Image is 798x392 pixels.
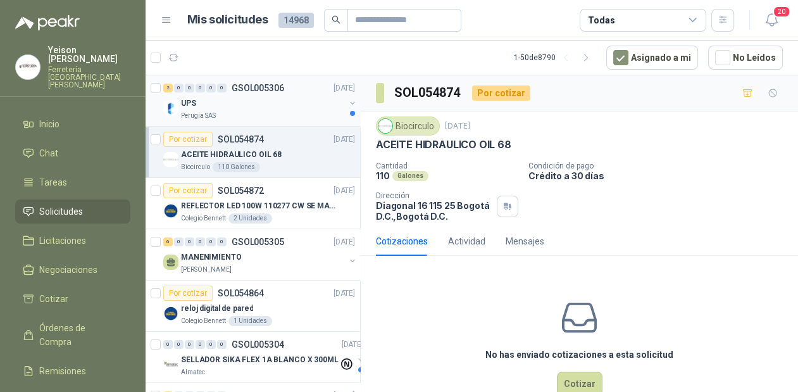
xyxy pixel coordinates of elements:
[334,236,355,248] p: [DATE]
[394,83,462,103] h3: SOL054874
[16,55,40,79] img: Company Logo
[218,289,264,298] p: SOL054864
[185,237,194,246] div: 0
[334,185,355,197] p: [DATE]
[376,200,492,222] p: Diagonal 16 115 25 Bogotá D.C. , Bogotá D.C.
[15,258,130,282] a: Negociaciones
[232,84,284,92] p: GSOL005306
[163,306,178,321] img: Company Logo
[485,348,673,362] h3: No has enviado cotizaciones a esta solicitud
[514,47,596,68] div: 1 - 50 de 8790
[448,234,485,248] div: Actividad
[163,84,173,92] div: 2
[378,119,392,133] img: Company Logo
[181,149,282,161] p: ACEITE HIDRAULICO OIL 68
[181,98,196,110] p: UPS
[181,303,253,315] p: reloj digital de pared
[181,265,232,275] p: [PERSON_NAME]
[146,178,360,229] a: Por cotizarSOL054872[DATE] Company LogoREFLECTOR LED 100W 110277 CW SE MARCA: PILA BY PHILIPSCole...
[39,234,86,248] span: Licitaciones
[708,46,783,70] button: No Leídos
[196,237,205,246] div: 0
[181,111,216,121] p: Perugia SAS
[187,11,268,29] h1: Mis solicitudes
[392,171,428,181] div: Galones
[181,162,210,172] p: Biocirculo
[376,234,428,248] div: Cotizaciones
[760,9,783,32] button: 20
[39,364,86,378] span: Remisiones
[206,84,216,92] div: 0
[376,191,492,200] p: Dirección
[181,367,205,377] p: Almatec
[146,281,360,332] a: Por cotizarSOL054864[DATE] Company Logoreloj digital de paredColegio Bennett1 Unidades
[163,337,366,377] a: 0 0 0 0 0 0 GSOL005304[DATE] Company LogoSELLADOR SIKA FLEX 1A BLANCO X 300MLAlmatec
[472,85,530,101] div: Por cotizar
[206,237,216,246] div: 0
[39,205,83,218] span: Solicitudes
[185,84,194,92] div: 0
[217,84,227,92] div: 0
[15,287,130,311] a: Cotizar
[39,292,68,306] span: Cotizar
[163,80,358,121] a: 2 0 0 0 0 0 GSOL005306[DATE] Company LogoUPSPerugia SAS
[334,134,355,146] p: [DATE]
[528,161,793,170] p: Condición de pago
[181,316,226,326] p: Colegio Bennett
[163,203,178,218] img: Company Logo
[181,354,339,366] p: SELLADOR SIKA FLEX 1A BLANCO X 300ML
[39,263,97,277] span: Negociaciones
[163,340,173,349] div: 0
[217,237,227,246] div: 0
[376,117,440,136] div: Biocirculo
[163,152,178,167] img: Company Logo
[15,141,130,165] a: Chat
[606,46,698,70] button: Asignado a mi
[232,340,284,349] p: GSOL005304
[15,112,130,136] a: Inicio
[196,340,205,349] div: 0
[15,359,130,383] a: Remisiones
[342,339,363,351] p: [DATE]
[15,170,130,194] a: Tareas
[48,46,130,63] p: Yeison [PERSON_NAME]
[181,213,226,224] p: Colegio Bennett
[146,127,360,178] a: Por cotizarSOL054874[DATE] Company LogoACEITE HIDRAULICO OIL 68Biocirculo110 Galones
[39,146,58,160] span: Chat
[163,132,213,147] div: Por cotizar
[218,135,264,144] p: SOL054874
[445,120,470,132] p: [DATE]
[213,162,260,172] div: 110 Galones
[48,66,130,89] p: Ferretería [GEOGRAPHIC_DATA][PERSON_NAME]
[181,251,242,263] p: MANENIMIENTO
[39,175,67,189] span: Tareas
[174,340,184,349] div: 0
[174,84,184,92] div: 0
[185,340,194,349] div: 0
[15,229,130,253] a: Licitaciones
[218,186,264,195] p: SOL054872
[334,288,355,300] p: [DATE]
[39,117,59,131] span: Inicio
[181,200,339,212] p: REFLECTOR LED 100W 110277 CW SE MARCA: PILA BY PHILIPS
[163,101,178,116] img: Company Logo
[39,321,118,349] span: Órdenes de Compra
[163,183,213,198] div: Por cotizar
[15,199,130,224] a: Solicitudes
[163,286,213,301] div: Por cotizar
[228,316,272,326] div: 1 Unidades
[506,234,544,248] div: Mensajes
[588,13,614,27] div: Todas
[376,170,390,181] p: 110
[228,213,272,224] div: 2 Unidades
[376,161,518,170] p: Cantidad
[773,6,790,18] span: 20
[163,234,358,275] a: 6 0 0 0 0 0 GSOL005305[DATE] MANENIMIENTO[PERSON_NAME]
[163,357,178,372] img: Company Logo
[15,316,130,354] a: Órdenes de Compra
[163,237,173,246] div: 6
[196,84,205,92] div: 0
[232,237,284,246] p: GSOL005305
[174,237,184,246] div: 0
[217,340,227,349] div: 0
